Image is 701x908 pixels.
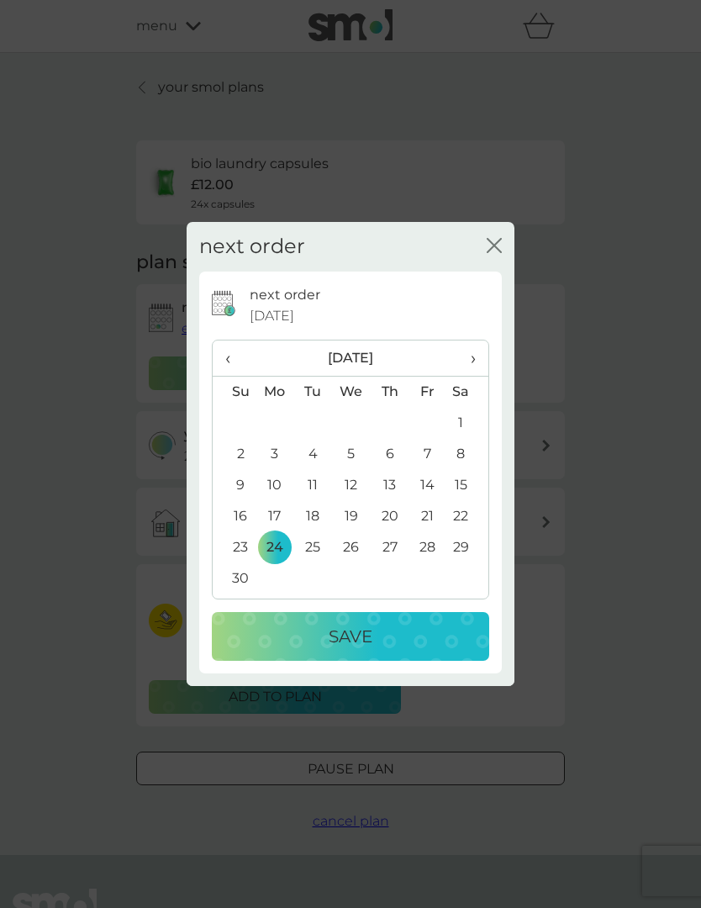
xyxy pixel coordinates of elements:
[256,340,446,377] th: [DATE]
[446,532,488,563] td: 29
[371,439,408,470] td: 6
[212,612,489,661] button: Save
[332,470,371,501] td: 12
[213,501,256,532] td: 16
[446,376,488,408] th: Sa
[446,439,488,470] td: 8
[294,439,332,470] td: 4
[371,470,408,501] td: 13
[256,376,294,408] th: Mo
[446,501,488,532] td: 22
[459,340,476,376] span: ›
[329,623,372,650] p: Save
[225,340,243,376] span: ‹
[408,470,446,501] td: 14
[213,532,256,563] td: 23
[371,501,408,532] td: 20
[446,470,488,501] td: 15
[294,470,332,501] td: 11
[250,284,320,306] p: next order
[408,532,446,563] td: 28
[371,532,408,563] td: 27
[294,501,332,532] td: 18
[408,501,446,532] td: 21
[256,532,294,563] td: 24
[408,376,446,408] th: Fr
[213,376,256,408] th: Su
[487,238,502,256] button: close
[332,439,371,470] td: 5
[256,501,294,532] td: 17
[213,470,256,501] td: 9
[332,376,371,408] th: We
[256,439,294,470] td: 3
[199,235,305,259] h2: next order
[408,439,446,470] td: 7
[294,532,332,563] td: 25
[250,305,294,327] span: [DATE]
[371,376,408,408] th: Th
[294,376,332,408] th: Tu
[332,532,371,563] td: 26
[256,470,294,501] td: 10
[213,439,256,470] td: 2
[332,501,371,532] td: 19
[446,408,488,439] td: 1
[213,563,256,594] td: 30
